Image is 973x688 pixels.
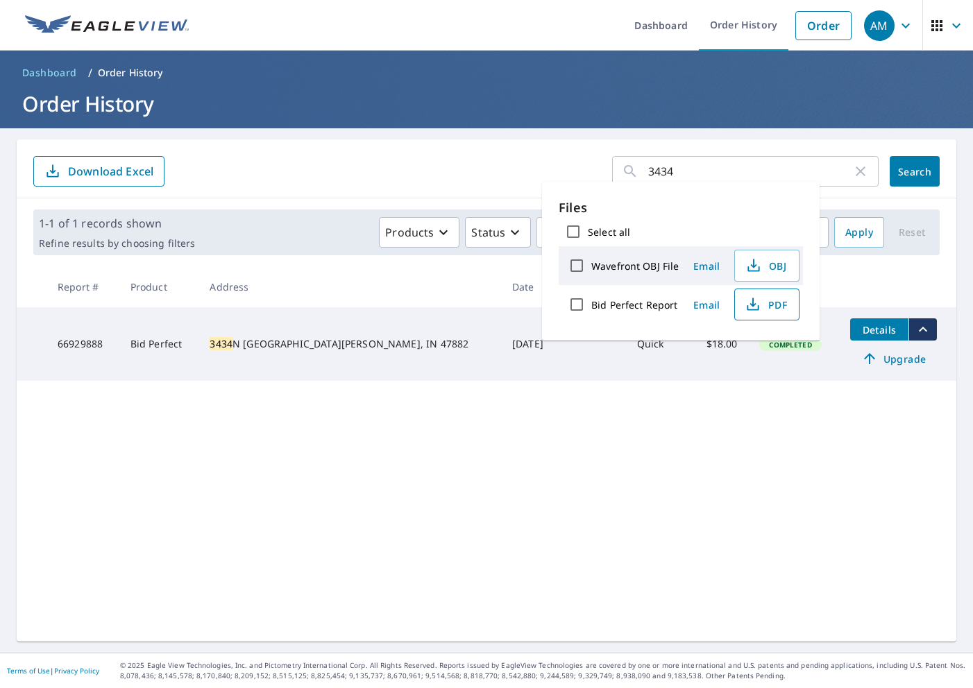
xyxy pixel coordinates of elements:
[120,660,966,681] p: © 2025 Eagle View Technologies, Inc. and Pictometry International Corp. All Rights Reserved. Repo...
[46,266,119,307] th: Report #
[834,217,884,248] button: Apply
[119,266,199,307] th: Product
[684,294,729,316] button: Email
[39,237,195,250] p: Refine results by choosing filters
[17,89,956,118] h1: Order History
[46,307,119,381] td: 66929888
[858,350,929,367] span: Upgrade
[691,307,749,381] td: $18.00
[858,323,900,336] span: Details
[559,198,803,217] p: Files
[210,337,232,350] mark: 3434
[648,152,852,191] input: Address, Report #, Claim ID, etc.
[845,224,873,241] span: Apply
[850,318,908,341] button: detailsBtn-66929888
[908,318,937,341] button: filesDropdownBtn-66929888
[743,296,788,313] span: PDF
[591,298,677,311] label: Bid Perfect Report
[119,307,199,381] td: Bid Perfect
[536,217,615,248] button: Orgs
[734,250,799,282] button: OBJ
[471,224,505,241] p: Status
[379,217,459,248] button: Products
[385,224,434,241] p: Products
[54,666,99,676] a: Privacy Policy
[17,62,83,84] a: Dashboard
[864,10,895,41] div: AM
[33,156,164,187] button: Download Excel
[850,347,937,370] a: Upgrade
[98,66,163,80] p: Order History
[7,666,99,675] p: |
[743,257,788,274] span: OBJ
[626,307,691,381] td: Quick
[734,289,799,320] button: PDF
[39,215,195,232] p: 1-1 of 1 records shown
[690,259,723,273] span: Email
[501,307,559,381] td: [DATE]
[795,11,852,40] a: Order
[761,340,820,350] span: Completed
[684,255,729,277] button: Email
[901,165,929,178] span: Search
[591,259,679,273] label: Wavefront OBJ File
[7,666,50,676] a: Terms of Use
[88,64,92,81] li: /
[198,266,501,307] th: Address
[17,62,956,84] nav: breadcrumb
[690,298,723,311] span: Email
[890,156,940,187] button: Search
[501,266,559,307] th: Date
[22,66,77,80] span: Dashboard
[25,15,189,36] img: EV Logo
[210,337,490,351] div: N [GEOGRAPHIC_DATA][PERSON_NAME], IN 47882
[68,164,153,179] p: Download Excel
[588,225,630,239] label: Select all
[465,217,531,248] button: Status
